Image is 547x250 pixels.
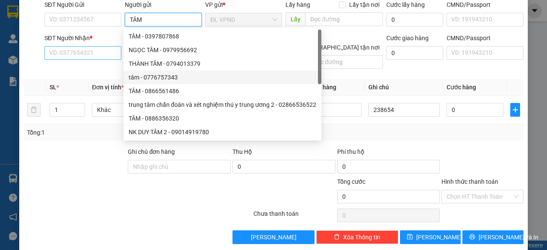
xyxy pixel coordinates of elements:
input: Dọc đường [305,12,382,26]
div: THÀNH TÂM - 0794013379 [129,59,316,68]
th: Ghi chú [365,79,443,96]
span: [GEOGRAPHIC_DATA] tận nơi [298,43,383,52]
input: Cước lấy hàng [386,13,443,26]
div: TÂM - 0397807868 [124,29,321,43]
span: Lấy hàng [285,1,310,8]
span: Thu Hộ [232,148,252,155]
span: SL [50,84,56,91]
div: NGỌC TÂM - 0979956692 [129,45,316,55]
div: TÂM - 0886356320 [129,114,316,123]
span: save [407,234,413,241]
span: Cước hàng [447,84,476,91]
div: TÂM - 0886356320 [124,112,321,125]
button: printer[PERSON_NAME] và In [462,230,523,244]
input: Ghi chú đơn hàng [128,160,231,174]
label: Cước lấy hàng [386,1,425,8]
span: Tổng cước [337,178,365,185]
div: NGỌC TÂM - 0979956692 [124,43,321,57]
span: delete [334,234,340,241]
span: Xóa Thông tin [343,232,380,242]
div: TÂM - 0866561486 [129,86,316,96]
button: delete [27,103,41,117]
span: ĐL VPND [210,13,277,26]
span: [PERSON_NAME] [251,232,297,242]
div: tâm - 0776757343 [129,73,316,82]
div: tâm - 0776757343 [124,71,321,84]
div: trung tâm chẩn đoán và xét nghiệm thú y trung ương 2 - 02866536522 [129,100,316,109]
button: deleteXóa Thông tin [316,230,398,244]
span: [PERSON_NAME] [416,232,462,242]
input: Cước giao hàng [386,46,443,60]
div: TÂM - 0397807868 [129,32,316,41]
label: Ghi chú đơn hàng [128,148,175,155]
span: printer [469,234,475,241]
div: Chưa thanh toán [253,209,336,224]
div: CMND/Passport [447,33,523,43]
label: Hình thức thanh toán [441,178,498,185]
div: NK DUY TÂM 2 - 09014919780 [124,125,321,139]
label: Cước giao hàng [386,35,429,41]
input: Dọc đường [308,55,382,69]
div: trung tâm chẩn đoán và xét nghiệm thú y trung ương 2 - 02866536522 [124,98,321,112]
span: plus [511,106,520,113]
button: plus [510,103,520,117]
span: Đơn vị tính [92,84,124,91]
button: [PERSON_NAME] [232,230,315,244]
div: Phí thu hộ [337,147,440,160]
input: Ghi Chú [368,103,440,117]
div: THÀNH TÂM - 0794013379 [124,57,321,71]
span: [PERSON_NAME] và In [479,232,538,242]
div: NK DUY TÂM 2 - 09014919780 [129,127,316,137]
button: save[PERSON_NAME] [400,230,461,244]
div: TÂM - 0866561486 [124,84,321,98]
span: Lấy [285,12,305,26]
span: Khác [97,103,158,116]
div: SĐT Người Nhận [44,33,121,43]
div: Tổng: 1 [27,128,212,137]
input: 0 [305,103,362,117]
